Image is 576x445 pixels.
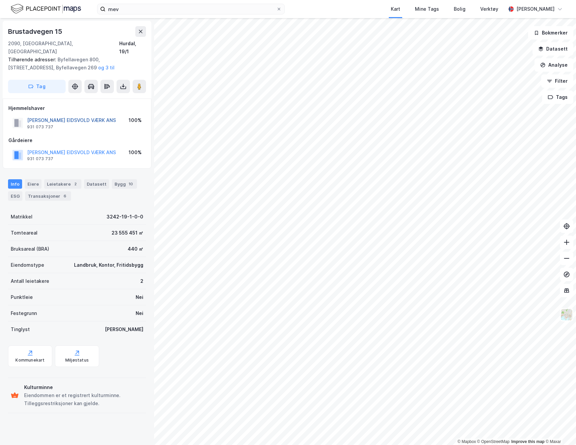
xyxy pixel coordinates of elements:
div: 2 [72,181,79,187]
button: Analyse [534,58,573,72]
img: Z [560,308,573,321]
div: Byfellavegen 800, [STREET_ADDRESS], Byfellavegen 269 [8,56,141,72]
div: 931 073 737 [27,124,53,130]
div: Tinglyst [11,325,30,333]
img: logo.f888ab2527a4732fd821a326f86c7f29.svg [11,3,81,15]
div: Bolig [454,5,465,13]
button: Bokmerker [528,26,573,40]
div: ESG [8,191,22,201]
div: Leietakere [44,179,81,189]
div: Hurdal, 19/1 [119,40,146,56]
div: Landbruk, Kontor, Fritidsbygg [74,261,143,269]
div: Eiendommen er et registrert kulturminne. Tilleggsrestriksjoner kan gjelde. [24,391,143,407]
div: Antall leietakere [11,277,49,285]
button: Tags [542,90,573,104]
div: Kommunekart [15,358,45,363]
a: OpenStreetMap [477,439,510,444]
div: Kontrollprogram for chat [543,413,576,445]
div: Gårdeiere [8,136,146,144]
span: Tilhørende adresser: [8,57,58,62]
div: 23 555 451 ㎡ [112,229,143,237]
div: Info [8,179,22,189]
button: Filter [541,74,573,88]
div: 931 073 737 [27,156,53,162]
div: Festegrunn [11,309,37,317]
a: Mapbox [457,439,476,444]
div: Nei [136,293,143,301]
div: 440 ㎡ [128,245,143,253]
div: 2 [140,277,143,285]
div: 3242-19-1-0-0 [106,213,143,221]
div: 6 [62,193,68,199]
div: Tomteareal [11,229,38,237]
div: Datasett [84,179,109,189]
div: Bruksareal (BRA) [11,245,49,253]
div: [PERSON_NAME] [105,325,143,333]
iframe: Chat Widget [543,413,576,445]
div: Eiere [25,179,42,189]
div: Miljøstatus [65,358,89,363]
div: Nei [136,309,143,317]
button: Datasett [532,42,573,56]
button: Tag [8,80,66,93]
div: 100% [129,116,142,124]
input: Søk på adresse, matrikkel, gårdeiere, leietakere eller personer [105,4,276,14]
div: Bygg [112,179,137,189]
div: Transaksjoner [25,191,71,201]
a: Improve this map [511,439,545,444]
div: Kulturminne [24,383,143,391]
div: Eiendomstype [11,261,44,269]
div: 2090, [GEOGRAPHIC_DATA], [GEOGRAPHIC_DATA] [8,40,119,56]
div: Punktleie [11,293,33,301]
div: Verktøy [480,5,498,13]
div: Matrikkel [11,213,32,221]
div: Kart [391,5,400,13]
div: Hjemmelshaver [8,104,146,112]
div: 100% [129,148,142,156]
div: [PERSON_NAME] [516,5,555,13]
div: 10 [127,181,134,187]
div: Brustadvegen 15 [8,26,64,37]
div: Mine Tags [415,5,439,13]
